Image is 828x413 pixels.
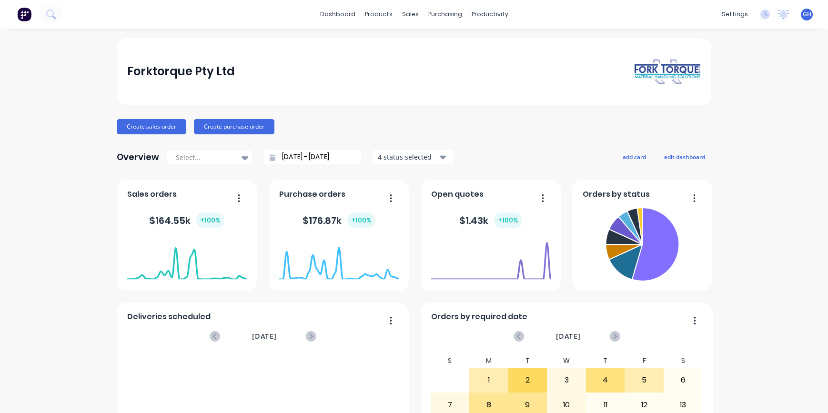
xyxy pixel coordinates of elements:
div: purchasing [424,7,467,21]
button: Create sales order [117,119,186,134]
img: Factory [17,7,31,21]
span: Purchase orders [279,189,345,200]
span: Sales orders [127,189,177,200]
div: W [547,354,586,368]
span: Deliveries scheduled [127,311,211,322]
div: $ 176.87k [303,212,375,228]
div: 4 status selected [378,152,438,162]
a: dashboard [315,7,360,21]
span: Orders by status [583,189,650,200]
div: + 100 % [347,212,375,228]
div: settings [717,7,753,21]
div: Overview [117,148,159,167]
div: 5 [625,368,663,392]
button: add card [616,151,652,163]
img: Forktorque Pty Ltd [634,59,701,85]
div: productivity [467,7,513,21]
div: products [360,7,397,21]
button: 4 status selected [373,150,454,164]
div: M [469,354,508,368]
div: T [508,354,547,368]
div: 3 [547,368,586,392]
div: 6 [664,368,702,392]
span: [DATE] [252,331,277,342]
div: + 100 % [196,212,224,228]
div: $ 164.55k [149,212,224,228]
div: T [586,354,625,368]
button: edit dashboard [658,151,711,163]
div: 1 [470,368,508,392]
div: $ 1.43k [459,212,522,228]
div: Forktorque Pty Ltd [127,62,235,81]
div: sales [397,7,424,21]
div: S [664,354,703,368]
div: F [625,354,664,368]
div: S [431,354,470,368]
span: Open quotes [431,189,484,200]
span: Orders by required date [431,311,527,322]
span: GH [803,10,811,19]
div: 4 [586,368,625,392]
button: Create purchase order [194,119,274,134]
span: [DATE] [556,331,581,342]
div: + 100 % [494,212,522,228]
div: 2 [509,368,547,392]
